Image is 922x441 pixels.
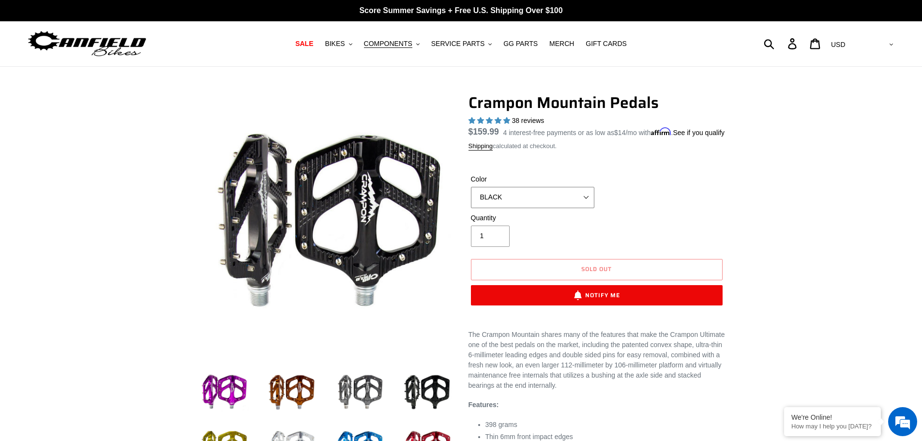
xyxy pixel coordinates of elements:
[549,40,574,48] span: MERCH
[581,37,632,50] a: GIFT CARDS
[471,174,594,184] label: Color
[197,365,251,419] img: Load image into Gallery viewer, purple
[431,40,484,48] span: SERVICE PARTS
[769,33,794,54] input: Search
[31,48,55,73] img: d_696896380_company_1647369064580_696896380
[485,420,725,430] li: 398 grams
[401,365,454,419] img: Load image into Gallery viewer, stealth
[586,40,627,48] span: GIFT CARDS
[27,29,148,59] img: Canfield Bikes
[359,37,424,50] button: COMPONENTS
[290,37,318,50] a: SALE
[469,93,725,112] h1: Crampon Mountain Pedals
[469,142,493,151] a: Shipping
[469,117,512,124] span: 4.97 stars
[503,125,725,138] p: 4 interest-free payments or as low as /mo with .
[426,37,497,50] button: SERVICE PARTS
[471,259,723,280] button: Sold out
[159,5,182,28] div: Minimize live chat window
[364,40,412,48] span: COMPONENTS
[499,37,543,50] a: GG PARTS
[471,213,594,223] label: Quantity
[651,127,671,136] span: Affirm
[469,127,499,137] span: $159.99
[295,40,313,48] span: SALE
[265,365,318,419] img: Load image into Gallery viewer, bronze
[469,141,725,151] div: calculated at checkout.
[581,264,612,274] span: Sold out
[469,401,499,409] strong: Features:
[503,40,538,48] span: GG PARTS
[56,122,134,220] span: We're online!
[791,413,874,421] div: We're Online!
[544,37,579,50] a: MERCH
[320,37,357,50] button: BIKES
[512,117,544,124] span: 38 reviews
[333,365,386,419] img: Load image into Gallery viewer, grey
[65,54,177,67] div: Chat with us now
[673,129,725,137] a: See if you qualify - Learn more about Affirm Financing (opens in modal)
[325,40,345,48] span: BIKES
[469,330,725,391] p: The Crampon Mountain shares many of the features that make the Crampon Ultimate one of the best p...
[791,423,874,430] p: How may I help you today?
[471,285,723,305] button: Notify Me
[614,129,625,137] span: $14
[5,264,184,298] textarea: Type your message and hit 'Enter'
[11,53,25,68] div: Navigation go back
